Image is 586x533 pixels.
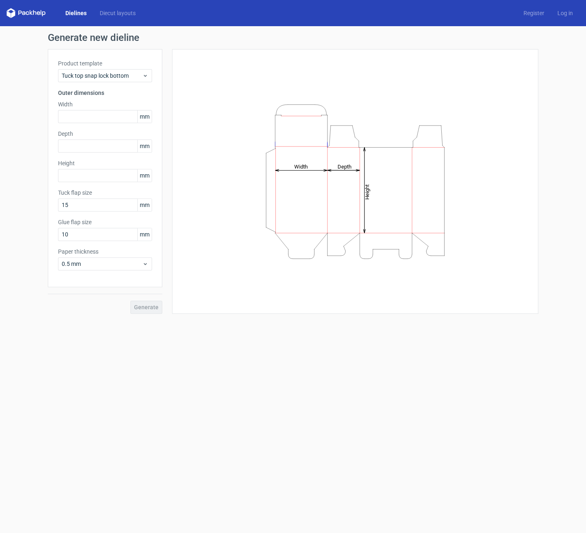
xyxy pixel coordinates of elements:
label: Product template [58,59,152,67]
label: Height [58,159,152,167]
a: Register [517,9,551,17]
span: Tuck top snap lock bottom [62,72,142,80]
span: 0.5 mm [62,260,142,268]
span: mm [137,199,152,211]
a: Dielines [59,9,93,17]
tspan: Depth [337,163,351,169]
a: Log in [551,9,579,17]
h3: Outer dimensions [58,89,152,97]
label: Depth [58,130,152,138]
tspan: Height [364,184,370,199]
span: mm [137,228,152,241]
label: Width [58,100,152,108]
label: Tuck flap size [58,189,152,197]
tspan: Width [294,163,308,169]
span: mm [137,110,152,123]
span: mm [137,140,152,152]
label: Glue flap size [58,218,152,226]
label: Paper thickness [58,247,152,256]
a: Diecut layouts [93,9,142,17]
span: mm [137,169,152,182]
h1: Generate new dieline [48,33,538,43]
